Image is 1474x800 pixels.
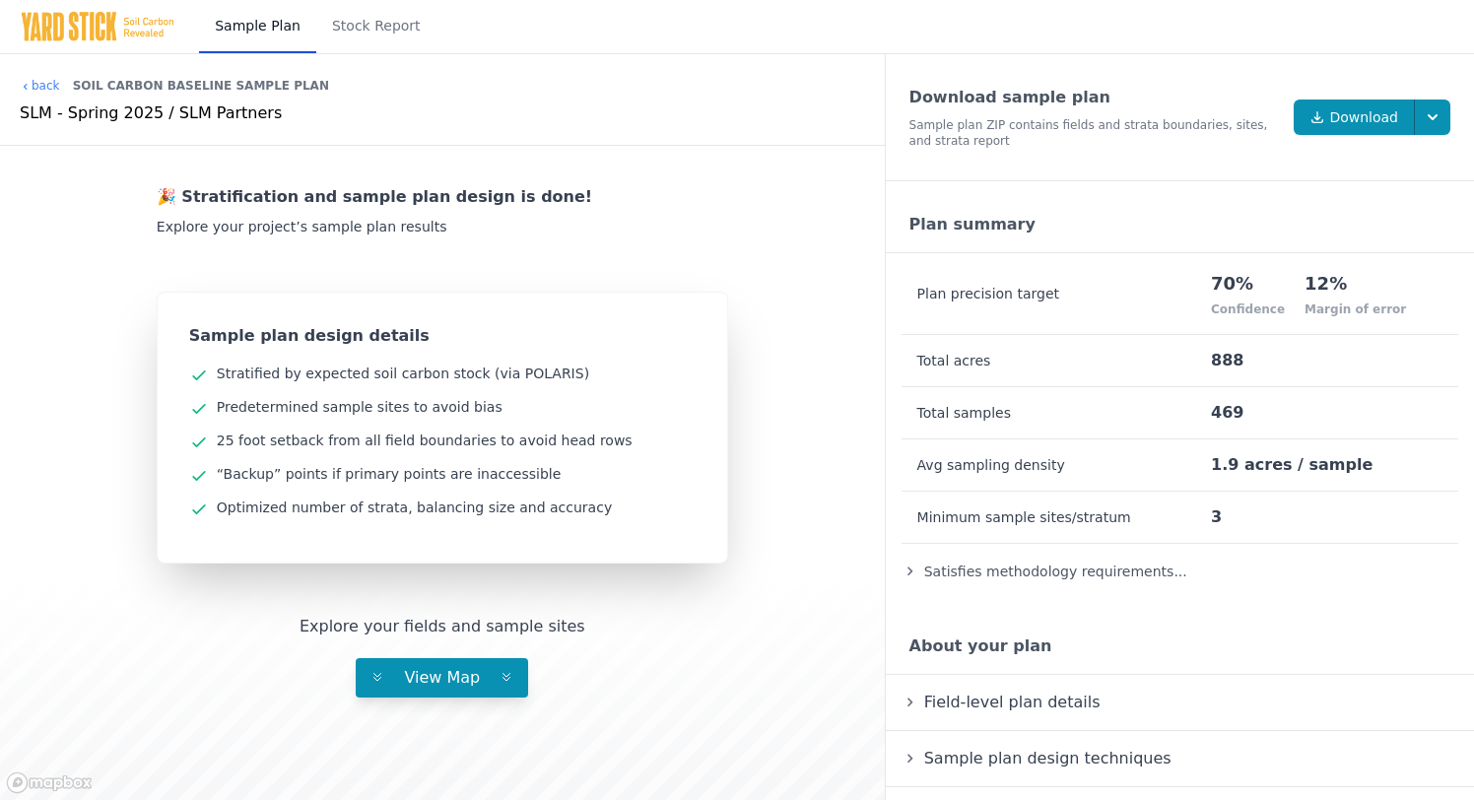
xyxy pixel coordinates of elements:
summary: Satisfies methodology requirements... [902,560,1458,583]
th: Total acres [902,335,1210,387]
div: Soil Carbon Baseline Sample Plan [73,70,329,101]
div: SLM - Spring 2025 / SLM Partners [20,101,865,125]
td: 3 [1210,492,1458,544]
td: 1.9 acres / sample [1210,439,1458,492]
div: Optimized number of strata, balancing size and accuracy [217,498,612,519]
div: Sample plan design details [189,324,696,348]
img: Yard Stick Logo [20,11,175,42]
td: 469 [1210,387,1458,439]
div: Sample plan ZIP contains fields and strata boundaries, sites, and strata report [909,117,1279,149]
div: Plan summary [886,197,1474,253]
span: Field-level plan details [920,689,1105,715]
a: back [20,78,60,94]
div: Explore your fields and sample sites [300,615,585,638]
div: Stratified by expected soil carbon stock (via POLARIS) [217,364,589,385]
div: Explore your project’s sample plan results [157,217,728,236]
div: Margin of error [1305,301,1406,317]
div: “Backup” points if primary points are inaccessible [217,464,562,486]
div: Confidence [1211,301,1285,317]
div: Download sample plan [909,86,1279,109]
div: Predetermined sample sites to avoid bias [217,397,502,419]
div: About your plan [886,619,1474,675]
summary: Sample plan design techniques [902,747,1458,770]
th: Plan precision target [902,253,1210,335]
th: Total samples [902,387,1210,439]
span: View Map [388,668,496,687]
div: 70% [1211,270,1285,298]
th: Avg sampling density [902,439,1210,492]
span: Sample plan design techniques [920,745,1175,771]
span: Satisfies methodology requirements... [920,560,1191,583]
th: Minimum sample sites/stratum [902,492,1210,544]
div: 12% [1305,270,1406,298]
div: 25 foot setback from all field boundaries to avoid head rows [217,431,633,452]
button: View Map [356,658,528,698]
a: Download [1294,100,1416,135]
summary: Field-level plan details [902,691,1458,714]
div: 🎉 Stratification and sample plan design is done! [157,185,728,209]
td: 888 [1210,335,1458,387]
